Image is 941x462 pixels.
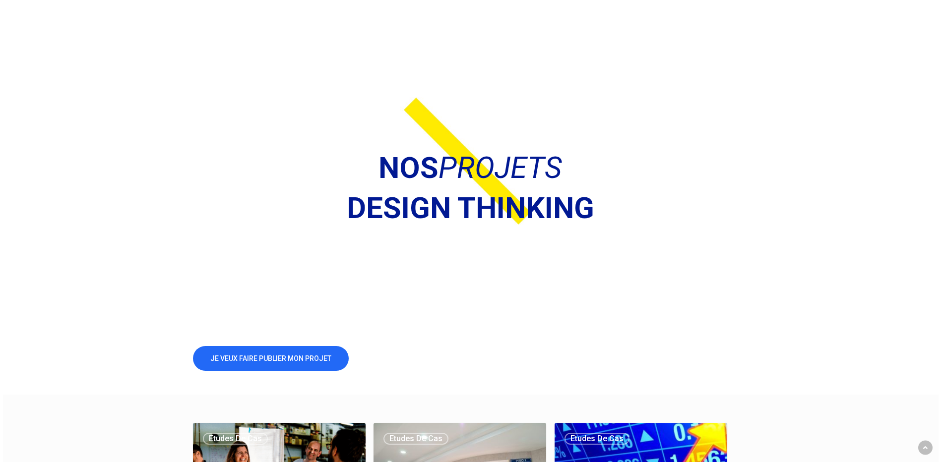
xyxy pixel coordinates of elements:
[565,433,629,445] a: Etudes de cas
[203,433,268,445] a: Etudes de cas
[210,353,331,363] span: JE VEUX FAIRE PUBLIER MON PROJET
[439,150,562,185] em: PROJETS
[287,190,653,227] h1: DESIGN THINKING
[193,346,349,371] a: JE VEUX FAIRE PUBLIER MON PROJET
[287,150,653,186] h1: NOS
[383,433,448,445] a: Etudes de cas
